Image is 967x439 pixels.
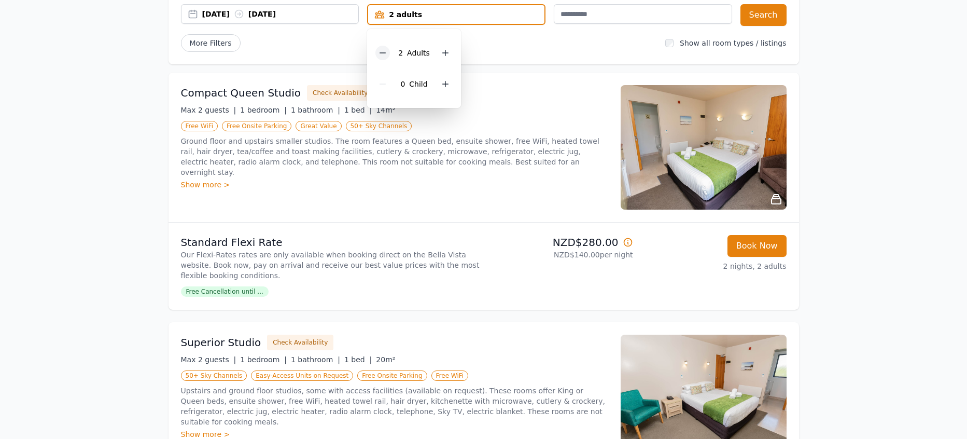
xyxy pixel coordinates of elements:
span: 1 bedroom | [240,355,287,364]
span: Free Onsite Parking [357,371,427,381]
p: 2 nights, 2 adults [641,261,787,271]
span: Free WiFi [431,371,469,381]
span: Free WiFi [181,121,218,131]
span: 1 bathroom | [291,355,340,364]
span: 1 bathroom | [291,106,340,114]
span: Free Onsite Parking [222,121,291,131]
span: 1 bedroom | [240,106,287,114]
span: 20m² [376,355,395,364]
span: 50+ Sky Channels [181,371,247,381]
div: 2 adults [368,9,544,20]
span: 14m² [376,106,395,114]
span: Child [409,80,427,88]
span: Easy-Access Units on Request [251,371,353,381]
button: Search [740,4,787,26]
p: Upstairs and ground floor studios, some with access facilities (available on request). These room... [181,386,608,427]
p: Standard Flexi Rate [181,235,480,250]
p: NZD$280.00 [488,235,633,250]
span: 0 [400,80,405,88]
div: Show more > [181,180,608,190]
span: Adult s [407,49,430,57]
label: Show all room types / listings [680,39,786,47]
span: Free Cancellation until ... [181,286,269,297]
span: Max 2 guests | [181,106,236,114]
span: 1 bed | [344,106,372,114]
button: Book Now [727,235,787,257]
span: 50+ Sky Channels [346,121,412,131]
span: Great Value [296,121,341,131]
span: More Filters [181,34,241,52]
div: [DATE] [DATE] [202,9,359,19]
button: Check Availability [307,85,373,101]
span: Max 2 guests | [181,355,236,364]
span: 1 bed | [344,355,372,364]
button: Check Availability [267,335,333,350]
p: NZD$140.00 per night [488,250,633,260]
h3: Compact Queen Studio [181,86,301,100]
p: Ground floor and upstairs smaller studios. The room features a Queen bed, ensuite shower, free Wi... [181,136,608,177]
h3: Superior Studio [181,335,261,350]
span: 2 [398,49,403,57]
p: Our Flexi-Rates rates are only available when booking direct on the Bella Vista website. Book now... [181,250,480,281]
